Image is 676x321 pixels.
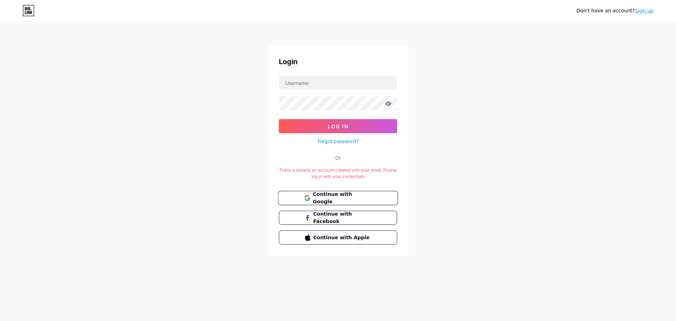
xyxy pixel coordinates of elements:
[278,191,398,205] button: Continue with Google
[313,191,371,206] span: Continue with Google
[576,7,653,14] div: Don't have an account?
[279,211,397,225] button: Continue with Facebook
[313,234,371,241] span: Continue with Apple
[279,167,397,180] div: There is already an account created with your email. Please log in with your credentials
[635,8,653,13] a: Sign up
[279,76,397,90] input: Username
[328,123,349,129] span: Log In
[313,210,371,225] span: Continue with Facebook
[279,56,397,67] div: Login
[279,191,397,205] a: Continue with Google
[279,119,397,133] button: Log In
[279,230,397,245] button: Continue with Apple
[335,154,341,161] div: Or
[318,137,359,145] a: Forgot password?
